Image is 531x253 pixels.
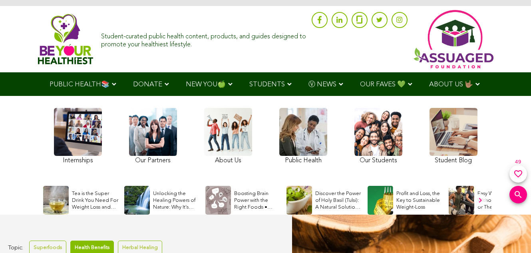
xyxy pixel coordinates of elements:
[101,29,307,48] div: Student-curated public health content, products, and guides designed to promote your healthiest l...
[360,81,406,88] span: OUR FAVES 💚
[414,10,493,68] img: Assuaged App
[308,81,336,88] span: Ⓥ NEWS
[429,81,473,88] span: ABOUT US 🤟🏽
[133,81,162,88] span: DONATE
[356,16,362,24] img: glassdoor
[50,81,109,88] span: PUBLIC HEALTH📚
[249,81,285,88] span: STUDENTS
[186,81,226,88] span: NEW YOU🍏
[491,215,531,253] iframe: Chat Widget
[38,72,493,96] div: Navigation Menu
[38,14,93,64] img: Assuaged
